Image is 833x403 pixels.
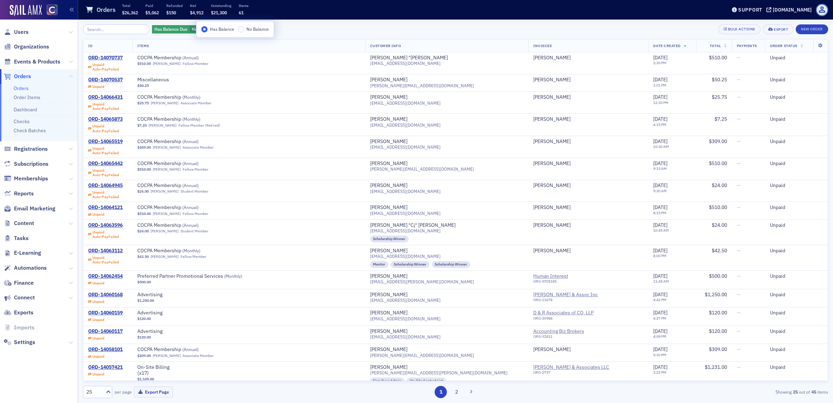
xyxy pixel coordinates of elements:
[4,324,35,331] a: Imports
[737,160,741,166] span: —
[737,138,741,144] span: —
[211,10,227,15] span: $21,300
[533,273,597,279] a: Human Interest
[137,364,225,376] a: On-Site Billing (x17)
[42,5,58,16] a: View Homepage
[370,77,407,83] a: [PERSON_NAME]
[653,76,667,83] span: [DATE]
[182,161,199,166] span: ( Annual )
[92,62,119,72] div: Unpaid
[137,346,225,353] a: COCPA Membership (Annual)
[533,310,597,316] a: D & R Associates of CO, LLP
[137,116,225,122] span: COCPA Membership
[4,309,33,316] a: Exports
[151,189,178,194] a: [PERSON_NAME]
[4,190,34,197] a: Reports
[88,43,92,48] span: ID
[151,254,178,259] a: [PERSON_NAME]
[137,77,225,83] span: Miscellaneous
[533,364,609,371] a: [PERSON_NAME] & Associates LLC
[14,279,34,287] span: Finance
[653,43,680,48] span: Date Created
[370,139,407,145] a: [PERSON_NAME]
[137,55,225,61] span: COCPA Membership
[14,58,60,66] span: Events & Products
[770,94,823,100] div: Unpaid
[370,166,474,172] span: [PERSON_NAME][EMAIL_ADDRESS][DOMAIN_NAME]
[370,328,407,335] a: [PERSON_NAME]
[14,160,48,168] span: Subscriptions
[4,28,29,36] a: Users
[533,161,571,167] div: [PERSON_NAME]
[137,145,151,150] span: $309.00
[92,151,119,155] div: Auto-Pay Failed
[145,10,159,15] span: $5,062
[712,76,727,83] span: $50.25
[88,346,123,353] div: ORD-14058101
[92,67,119,72] div: Auto-Pay Failed
[137,167,151,172] span: $510.00
[709,54,727,61] span: $510.00
[151,229,178,233] a: [PERSON_NAME]
[88,161,123,167] a: ORD-14065442
[137,328,225,335] a: Advertising
[370,116,407,122] a: [PERSON_NAME]
[653,138,667,144] span: [DATE]
[148,123,176,128] a: [PERSON_NAME]
[4,58,60,66] a: Events & Products
[88,139,123,145] a: ORD-14065519
[533,94,571,100] div: [PERSON_NAME]
[533,77,571,83] a: [PERSON_NAME]
[88,55,123,61] div: ORD-14070737
[122,10,138,15] span: $26,362
[714,116,727,122] span: $7.25
[4,338,35,346] a: Settings
[709,160,727,166] span: $510.00
[201,26,208,32] input: Has Balance
[370,248,407,254] div: [PERSON_NAME]
[14,234,29,242] span: Tasks
[533,346,571,353] div: [PERSON_NAME]
[738,7,762,13] div: Support
[4,264,47,272] a: Automations
[770,139,823,145] div: Unpaid
[4,205,55,212] a: Email Marketing
[14,73,31,80] span: Orders
[137,273,242,279] a: Preferred Partner Promotional Services (Monthly)
[370,204,407,211] a: [PERSON_NAME]
[88,222,123,229] a: ORD-14063596
[737,116,741,122] span: —
[153,145,181,150] a: [PERSON_NAME]
[770,116,823,122] div: Unpaid
[370,94,407,100] a: [PERSON_NAME]
[182,248,200,253] span: ( Monthly )
[770,55,823,61] div: Unpaid
[137,204,225,211] span: COCPA Membership
[154,26,188,32] span: Has Balance Due
[137,123,147,128] span: $7.25
[653,122,666,127] time: 4:15 PM
[224,273,242,279] span: ( Monthly )
[370,273,407,279] a: [PERSON_NAME]
[137,273,242,279] span: Preferred Partner Promotional Services
[728,27,755,31] div: Bulk Actions
[14,118,30,125] a: Checks
[766,7,814,12] button: [DOMAIN_NAME]
[533,182,571,189] a: [PERSON_NAME]
[709,138,727,144] span: $309.00
[137,292,225,298] span: Advertising
[88,182,123,189] div: ORD-14064945
[134,387,173,397] button: Export Page
[533,55,643,61] span: Freda Zhang
[770,77,823,83] div: Unpaid
[533,116,643,122] span: Margaret Yujiri
[4,145,48,153] a: Registrations
[370,182,407,189] a: [PERSON_NAME]
[178,123,220,128] div: Fellow Member (Retired)
[533,328,597,335] a: Accounting Biz Brokers
[137,101,149,105] span: $25.75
